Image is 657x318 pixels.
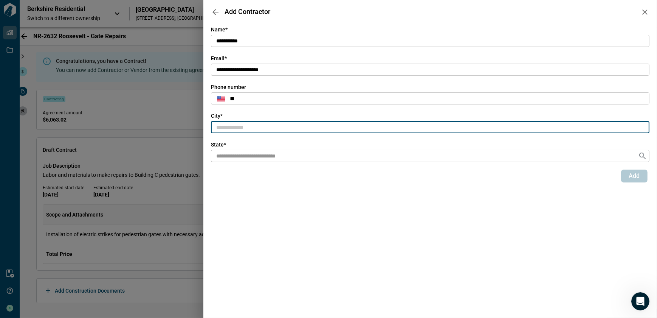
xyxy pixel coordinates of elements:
span: Add [629,172,640,180]
span: Email * [211,55,227,62]
span: Phone number [211,83,246,91]
span: Add Contractor [223,8,270,16]
span: City * [211,112,223,120]
button: Select country [215,93,227,104]
button: Add [621,170,648,182]
span: State * [211,141,226,148]
span: Name * [211,26,228,33]
iframe: Intercom live chat [631,292,649,310]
